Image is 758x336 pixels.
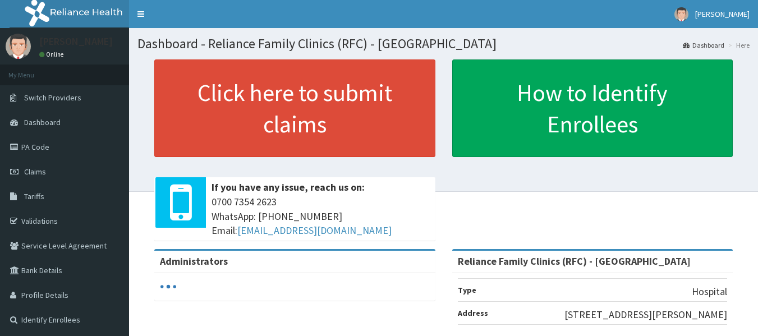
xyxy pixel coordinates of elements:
svg: audio-loading [160,278,177,295]
a: Online [39,50,66,58]
a: Click here to submit claims [154,59,435,157]
span: Tariffs [24,191,44,201]
a: Dashboard [683,40,724,50]
a: How to Identify Enrollees [452,59,733,157]
strong: Reliance Family Clinics (RFC) - [GEOGRAPHIC_DATA] [458,255,691,268]
span: [PERSON_NAME] [695,9,750,19]
b: If you have any issue, reach us on: [212,181,365,194]
li: Here [725,40,750,50]
b: Type [458,285,476,295]
p: [STREET_ADDRESS][PERSON_NAME] [564,307,727,322]
b: Address [458,308,488,318]
b: Administrators [160,255,228,268]
span: 0700 7354 2623 WhatsApp: [PHONE_NUMBER] Email: [212,195,430,238]
h1: Dashboard - Reliance Family Clinics (RFC) - [GEOGRAPHIC_DATA] [137,36,750,51]
p: Hospital [692,284,727,299]
img: User Image [674,7,688,21]
p: [PERSON_NAME] [39,36,113,47]
a: [EMAIL_ADDRESS][DOMAIN_NAME] [237,224,392,237]
span: Claims [24,167,46,177]
span: Switch Providers [24,93,81,103]
img: User Image [6,34,31,59]
span: Dashboard [24,117,61,127]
